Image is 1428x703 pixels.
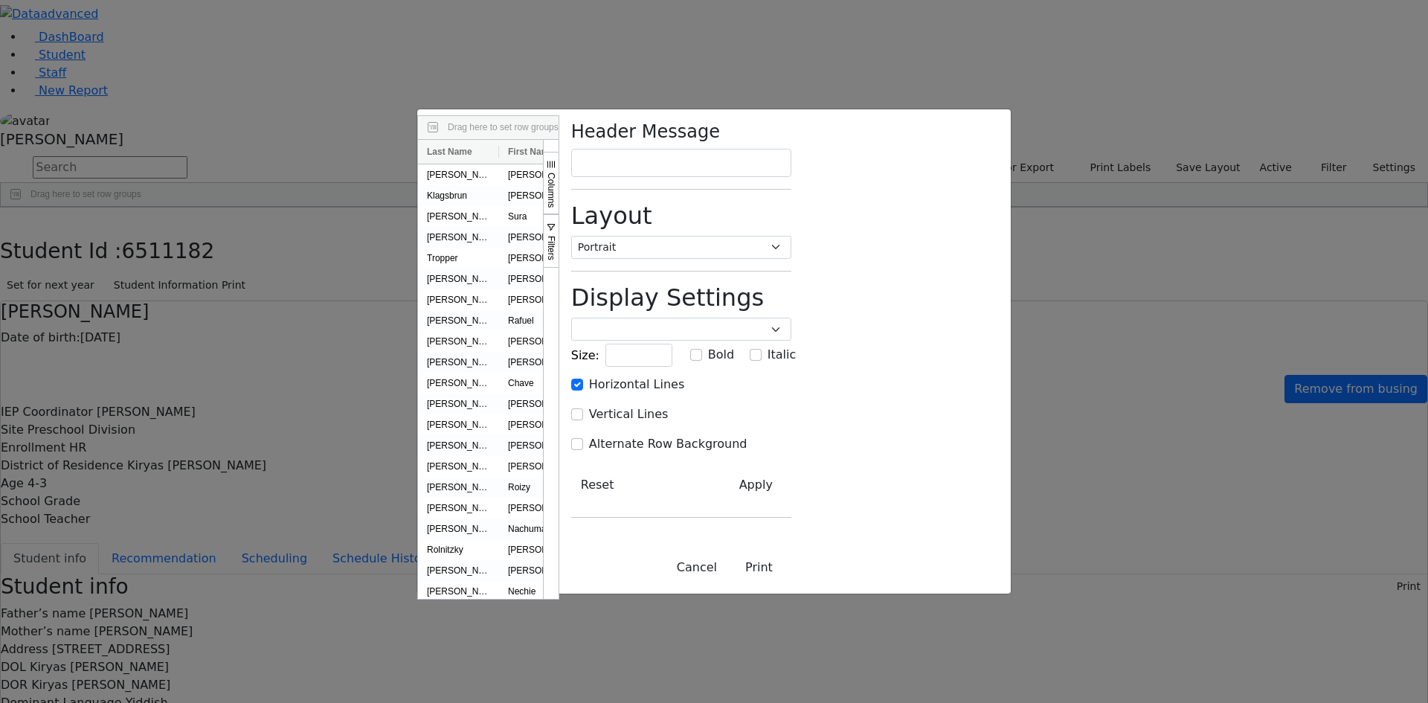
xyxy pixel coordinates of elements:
[499,352,582,373] div: [PERSON_NAME]
[418,456,499,477] div: [PERSON_NAME]
[418,352,499,373] div: [PERSON_NAME]
[418,498,999,519] div: Press SPACE to select this row.
[589,376,684,394] label: Horizontal Lines
[499,456,582,477] div: [PERSON_NAME]
[727,553,791,582] button: Print
[571,202,791,230] h2: Layout
[571,121,791,143] h4: Header Message
[418,352,999,373] div: Press SPACE to select this row.
[418,185,499,206] div: Klagsbrun
[418,331,499,352] div: [PERSON_NAME]
[418,414,999,435] div: Press SPACE to select this row.
[499,477,582,498] div: Roizy
[543,152,559,214] button: Columns
[571,283,791,312] h2: Display Settings
[499,435,582,456] div: [PERSON_NAME]
[499,331,582,352] div: [PERSON_NAME]
[418,435,999,456] div: Press SPACE to select this row.
[418,581,499,602] div: [PERSON_NAME]
[418,310,999,331] div: Press SPACE to select this row.
[721,471,791,499] button: Apply
[418,456,999,477] div: Press SPACE to select this row.
[768,346,796,364] label: Italic
[499,498,582,519] div: [PERSON_NAME]
[499,560,582,581] div: [PERSON_NAME]
[418,248,999,269] div: Press SPACE to select this row.
[418,414,499,435] div: [PERSON_NAME]
[418,227,499,248] div: [PERSON_NAME]
[418,206,999,227] div: Press SPACE to select this row.
[571,347,599,365] label: Size:
[418,289,499,310] div: [PERSON_NAME]
[418,435,499,456] div: [PERSON_NAME]
[499,227,582,248] div: [PERSON_NAME]
[499,164,582,185] div: [PERSON_NAME]
[418,269,499,289] div: [PERSON_NAME]
[418,310,499,331] div: [PERSON_NAME]
[418,289,999,310] div: Press SPACE to select this row.
[499,289,582,310] div: [PERSON_NAME]
[589,435,747,453] label: Alternate Row Background
[418,560,499,581] div: [PERSON_NAME]
[499,581,582,602] div: Nechie
[418,394,999,414] div: Press SPACE to select this row.
[418,477,499,498] div: [PERSON_NAME]
[418,539,499,560] div: Rolnitzky
[499,373,582,394] div: Chave
[499,269,582,289] div: [PERSON_NAME]
[499,248,582,269] div: [PERSON_NAME]
[418,248,499,269] div: Tropper
[418,477,999,498] div: Press SPACE to select this row.
[418,164,999,185] div: Press SPACE to select this row.
[499,539,582,560] div: [PERSON_NAME]
[499,185,582,206] div: [PERSON_NAME]
[499,519,582,539] div: Nachuma
[418,164,499,185] div: [PERSON_NAME]
[418,519,499,539] div: [PERSON_NAME]
[708,346,734,364] label: Bold
[546,236,556,260] span: Filters
[418,560,999,581] div: Press SPACE to select this row.
[499,206,582,227] div: Sura
[418,206,499,227] div: [PERSON_NAME]
[418,498,499,519] div: [PERSON_NAME]
[418,581,999,602] div: Press SPACE to select this row.
[427,147,472,157] span: Last Name
[546,173,556,208] span: Columns
[418,227,999,248] div: Press SPACE to select this row.
[418,539,999,560] div: Press SPACE to select this row.
[543,214,559,268] button: Filters
[508,147,554,157] span: First Name
[418,394,499,414] div: [PERSON_NAME]
[418,269,999,289] div: Press SPACE to select this row.
[418,373,999,394] div: Press SPACE to select this row.
[499,310,582,331] div: Rafuel
[418,519,999,539] div: Press SPACE to select this row.
[667,553,727,582] button: Close
[499,394,582,414] div: [PERSON_NAME]
[571,471,624,499] button: Reset
[418,331,999,352] div: Press SPACE to select this row.
[589,405,669,423] label: Vertical Lines
[448,122,559,132] span: Drag here to set row groups
[418,185,999,206] div: Press SPACE to select this row.
[418,373,499,394] div: [PERSON_NAME]
[499,414,582,435] div: [PERSON_NAME]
